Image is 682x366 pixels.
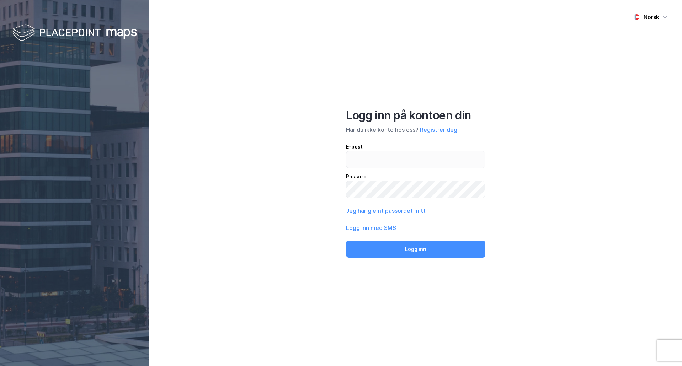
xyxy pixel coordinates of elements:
[346,172,485,181] div: Passord
[420,125,457,134] button: Registrer deg
[644,13,659,21] div: Norsk
[346,206,426,215] button: Jeg har glemt passordet mitt
[12,23,137,44] img: logo-white.f07954bde2210d2a523dddb988cd2aa7.svg
[346,108,485,123] div: Logg inn på kontoen din
[346,241,485,258] button: Logg inn
[346,125,485,134] div: Har du ikke konto hos oss?
[346,224,396,232] button: Logg inn med SMS
[346,142,485,151] div: E-post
